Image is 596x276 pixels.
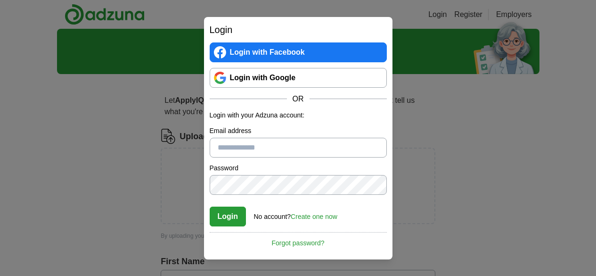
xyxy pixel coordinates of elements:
[210,42,387,62] a: Login with Facebook
[210,110,387,120] p: Login with your Adzuna account:
[210,68,387,88] a: Login with Google
[210,23,387,37] h2: Login
[210,207,246,226] button: Login
[210,126,387,136] label: Email address
[210,232,387,248] a: Forgot password?
[291,213,337,220] a: Create one now
[287,93,310,105] span: OR
[254,206,337,222] div: No account?
[210,163,387,173] label: Password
